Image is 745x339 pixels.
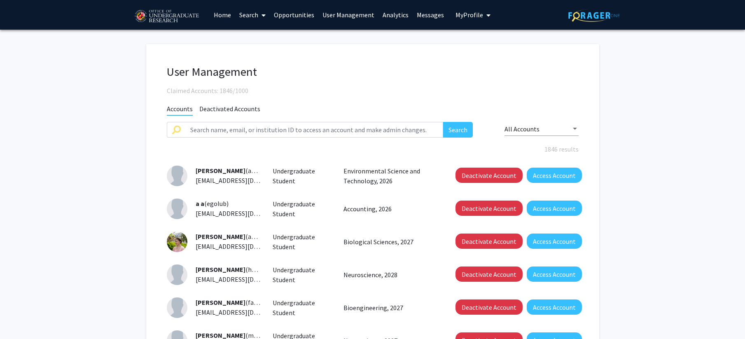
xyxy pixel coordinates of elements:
[196,166,245,175] span: [PERSON_NAME]
[167,166,187,186] img: Profile Picture
[343,204,437,214] p: Accounting, 2026
[343,237,437,247] p: Biological Sciences, 2027
[527,168,582,183] button: Access Account
[196,242,296,250] span: [EMAIL_ADDRESS][DOMAIN_NAME]
[527,234,582,249] button: Access Account
[443,122,473,138] button: Search
[196,308,296,316] span: [EMAIL_ADDRESS][DOMAIN_NAME]
[343,270,437,280] p: Neuroscience, 2028
[455,234,523,249] button: Deactivate Account
[318,0,378,29] a: User Management
[6,302,35,333] iframe: Chat
[527,201,582,216] button: Access Account
[455,201,523,216] button: Deactivate Account
[196,232,273,241] span: (aaaron1)
[504,125,539,133] span: All Accounts
[196,265,245,274] span: [PERSON_NAME]
[196,209,296,217] span: [EMAIL_ADDRESS][DOMAIN_NAME]
[196,298,245,306] span: [PERSON_NAME]
[161,144,585,154] div: 1846 results
[167,105,193,116] span: Accounts
[196,265,271,274] span: (habbas)
[196,232,245,241] span: [PERSON_NAME]
[132,6,201,27] img: University of Maryland Logo
[196,199,204,208] span: a a
[527,267,582,282] button: Access Account
[266,265,337,285] div: Undergraduate Student
[167,297,187,318] img: Profile Picture
[568,9,620,22] img: ForagerOne Logo
[266,232,337,252] div: Undergraduate Student
[266,166,337,186] div: Undergraduate Student
[455,299,523,315] button: Deactivate Account
[343,166,437,186] p: Environmental Science and Technology, 2026
[185,122,444,138] input: Search name, email, or institution ID to access an account and make admin changes.
[378,0,413,29] a: Analytics
[167,231,187,252] img: Profile Picture
[210,0,235,29] a: Home
[196,199,229,208] span: (egolub)
[196,166,266,175] span: (aswei)
[266,298,337,318] div: Undergraduate Student
[270,0,318,29] a: Opportunities
[235,0,270,29] a: Search
[167,86,579,96] div: Claimed Accounts: 1846/1000
[167,199,187,219] img: Profile Picture
[167,65,579,79] h1: User Management
[196,275,296,283] span: [EMAIL_ADDRESS][DOMAIN_NAME]
[266,199,337,219] div: Undergraduate Student
[455,267,523,282] button: Deactivate Account
[199,105,260,115] span: Deactivated Accounts
[455,11,483,19] span: My Profile
[196,176,296,185] span: [EMAIL_ADDRESS][DOMAIN_NAME]
[527,299,582,315] button: Access Account
[196,298,276,306] span: (fabdrabo)
[167,264,187,285] img: Profile Picture
[343,303,437,313] p: Bioengineering, 2027
[413,0,448,29] a: Messages
[455,168,523,183] button: Deactivate Account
